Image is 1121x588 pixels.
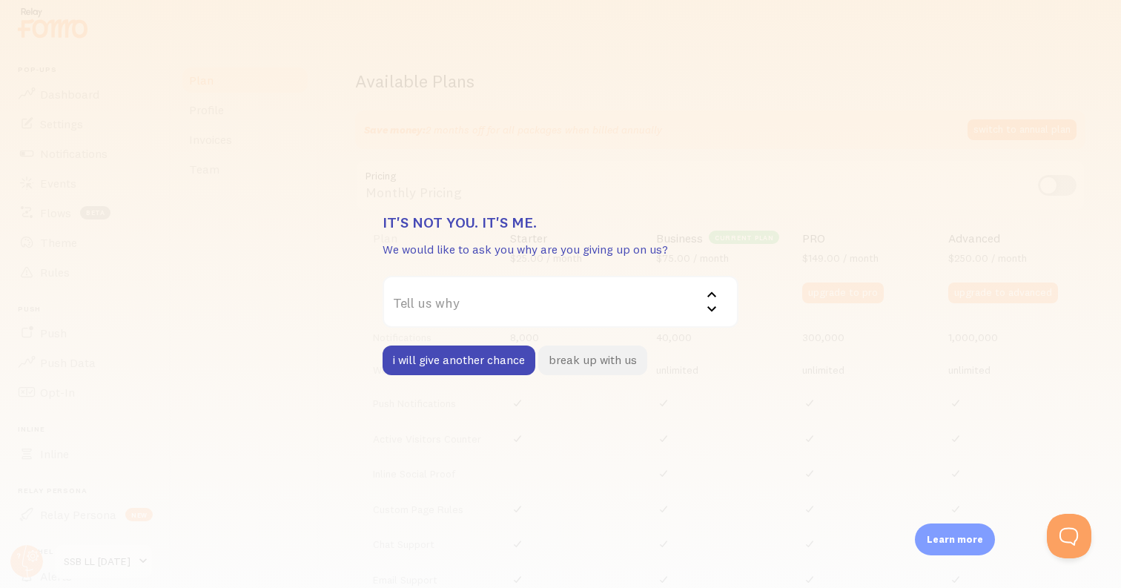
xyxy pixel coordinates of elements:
[538,346,647,375] button: break up with us
[383,213,738,232] h3: It's not you. It's me.
[927,532,983,546] p: Learn more
[383,276,738,328] label: Tell us why
[383,346,535,375] button: i will give another chance
[1047,514,1091,558] iframe: Help Scout Beacon - Open
[383,241,738,258] p: We would like to ask you why are you giving up on us?
[915,523,995,555] div: Learn more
